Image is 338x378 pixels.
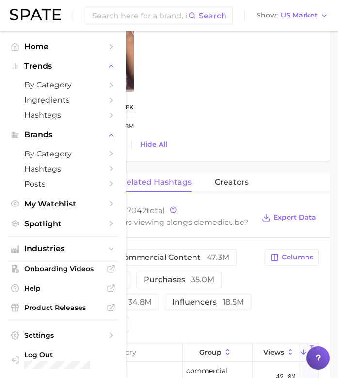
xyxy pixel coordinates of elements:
[50,216,255,229] div: What are consumers viewing alongside ?
[24,42,102,51] span: Home
[140,140,167,149] span: Hide All
[24,331,102,340] span: Settings
[8,127,118,142] button: Brands
[8,107,118,122] a: Hashtags
[8,146,118,161] a: by Category
[183,343,253,362] button: group
[223,297,244,307] span: 18.5m
[24,95,102,104] span: Ingredients
[199,11,226,20] span: Search
[8,59,118,73] button: Trends
[282,253,313,261] span: Columns
[24,264,102,273] span: Onboarding Videos
[24,80,102,89] span: by Category
[8,347,118,372] a: Log out. Currently logged in with e-mail addison@spate.nyc.
[127,206,164,215] span: total
[24,303,102,312] span: Product Releases
[274,213,316,222] span: Export Data
[172,298,244,306] span: influencers
[144,276,214,284] span: purchases
[8,241,118,256] button: Industries
[204,218,244,227] span: medicube
[24,149,102,158] span: by Category
[191,275,214,284] span: 35.0m
[128,297,152,307] span: 34.8m
[8,92,118,107] a: Ingredients
[310,344,331,360] span: Total Views
[91,7,188,24] input: Search here for a brand, industry, or ingredient
[281,13,318,18] span: US Market
[253,343,299,362] button: Views
[127,206,146,215] span: 7042
[259,211,319,224] button: Export Data
[121,178,192,187] span: related hashtags
[263,348,284,356] span: Views
[24,244,102,253] span: Industries
[24,179,102,189] span: Posts
[8,328,118,343] a: Settings
[24,62,102,70] span: Trends
[24,164,102,173] span: Hashtags
[254,9,331,22] button: ShowUS Market
[10,9,61,20] img: SPATE
[24,219,102,228] span: Spotlight
[24,350,111,359] span: Log Out
[24,110,102,120] span: Hashtags
[24,130,102,139] span: Brands
[8,196,118,211] a: My Watchlist
[138,138,170,151] button: Hide All
[8,281,118,295] a: Help
[207,253,229,262] span: 47.3m
[8,77,118,92] a: by Category
[24,284,102,292] span: Help
[8,261,118,276] a: Onboarding Videos
[8,216,118,231] a: Spotlight
[257,13,278,18] span: Show
[8,161,118,176] a: Hashtags
[265,249,319,266] button: Columns
[199,348,222,356] span: group
[215,178,249,187] span: creators
[8,39,118,54] a: Home
[8,176,118,191] a: Posts
[24,199,102,208] span: My Watchlist
[118,254,229,261] span: commercial content
[120,102,134,113] span: 3.8k
[8,300,118,315] a: Product Releases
